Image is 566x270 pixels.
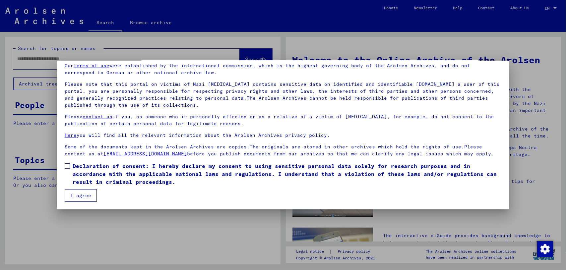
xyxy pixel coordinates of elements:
[103,151,187,157] a: [EMAIL_ADDRESS][DOMAIN_NAME]
[65,132,77,138] a: Here
[65,132,502,139] p: you will find all the relevant information about the Arolsen Archives privacy policy.
[65,81,502,109] p: Please note that this portal on victims of Nazi [MEDICAL_DATA] contains sensitive data on identif...
[65,189,97,202] button: I agree
[537,241,553,257] img: Change consent
[74,63,109,69] a: terms of use
[73,162,502,186] span: Declaration of consent: I hereby declare my consent to using sensitive personal data solely for r...
[65,143,502,157] p: Some of the documents kept in the Arolsen Archives are copies.The originals are stored in other a...
[65,62,502,76] p: Our were established by the international commission, which is the highest governing body of the ...
[65,113,502,127] p: Please if you, as someone who is personally affected or as a relative of a victim of [MEDICAL_DAT...
[83,114,112,120] a: contact us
